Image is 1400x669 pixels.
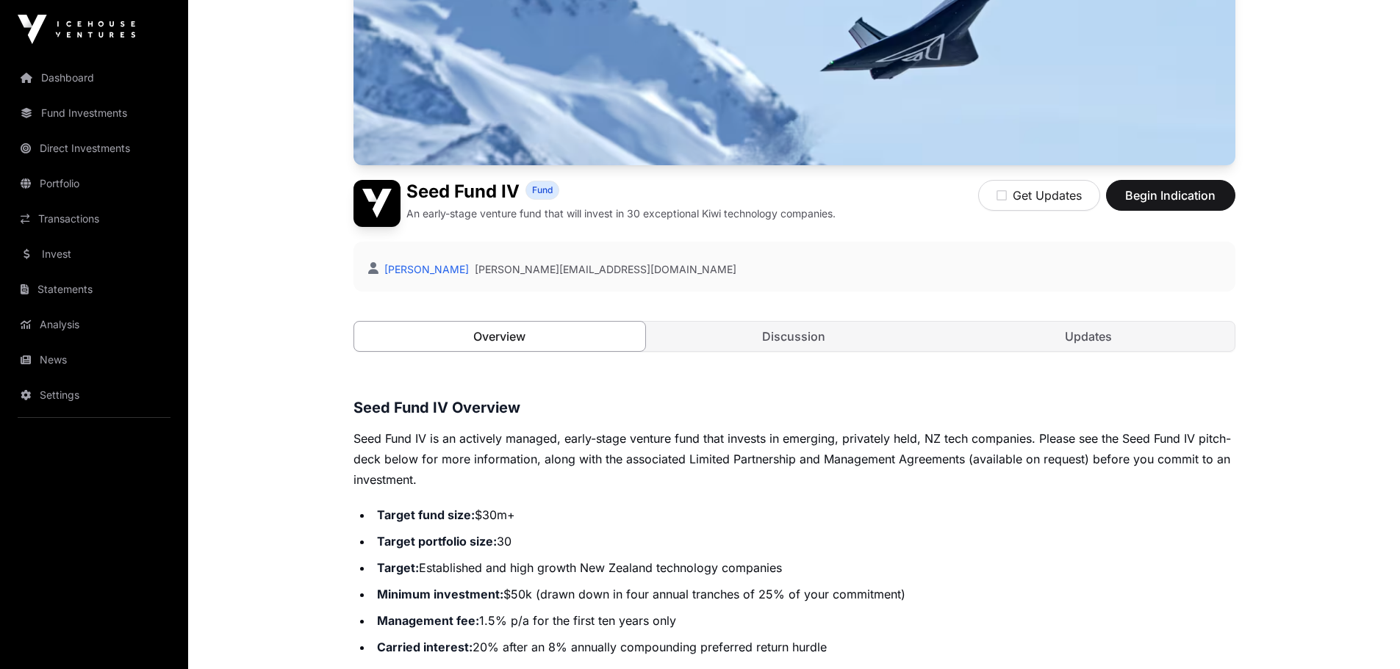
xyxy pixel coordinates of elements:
a: Dashboard [12,62,176,94]
a: Updates [943,322,1235,351]
a: Discussion [648,322,940,351]
strong: Target: [377,560,419,575]
a: [PERSON_NAME][EMAIL_ADDRESS][DOMAIN_NAME] [475,262,736,277]
a: Portfolio [12,167,176,200]
nav: Tabs [354,322,1235,351]
a: News [12,344,176,376]
button: Begin Indication [1106,180,1235,211]
li: 1.5% p/a for the first ten years only [373,610,1235,631]
p: An early-stage venture fund that will invest in 30 exceptional Kiwi technology companies. [406,206,836,221]
a: Transactions [12,203,176,235]
span: Fund [532,184,553,196]
li: 30 [373,531,1235,552]
a: Fund Investments [12,97,176,129]
a: Settings [12,379,176,411]
h1: Seed Fund IV [406,180,520,203]
img: Seed Fund IV [353,180,401,227]
li: Established and high growth New Zealand technology companies [373,557,1235,578]
strong: Target portfolio size: [377,534,497,549]
strong: Target fund size: [377,507,475,522]
strong: Carried interest: [377,640,473,654]
p: Seed Fund IV is an actively managed, early-stage venture fund that invests in emerging, privately... [353,428,1235,490]
a: Statements [12,273,176,305]
a: Analysis [12,308,176,341]
strong: Management fee: [377,613,479,628]
button: Get Updates [978,180,1100,211]
li: $50k (drawn down in four annual tranches of 25% of your commitment) [373,584,1235,604]
strong: Minimum investment: [377,587,503,601]
a: Overview [353,321,647,352]
h3: Seed Fund IV Overview [353,396,1235,419]
a: [PERSON_NAME] [381,263,469,275]
span: Begin Indication [1124,187,1217,204]
a: Begin Indication [1106,195,1235,209]
iframe: Chat Widget [1327,599,1400,669]
li: 20% after an 8% annually compounding preferred return hurdle [373,637,1235,657]
img: Icehouse Ventures Logo [18,15,135,44]
li: $30m+ [373,505,1235,525]
a: Invest [12,238,176,270]
a: Direct Investments [12,132,176,164]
